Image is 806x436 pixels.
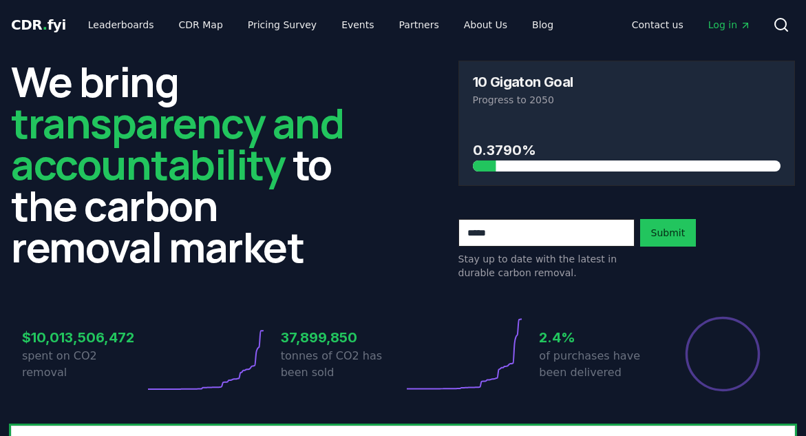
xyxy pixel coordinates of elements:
[43,17,47,33] span: .
[453,12,518,37] a: About Us
[237,12,328,37] a: Pricing Survey
[621,12,762,37] nav: Main
[684,315,761,393] div: Percentage of sales delivered
[708,18,751,32] span: Log in
[11,61,348,267] h2: We bring to the carbon removal market
[281,327,403,348] h3: 37,899,850
[621,12,694,37] a: Contact us
[640,219,697,247] button: Submit
[22,348,145,381] p: spent on CO2 removal
[458,252,635,280] p: Stay up to date with the latest in durable carbon removal.
[77,12,564,37] nav: Main
[11,94,343,192] span: transparency and accountability
[330,12,385,37] a: Events
[473,93,781,107] p: Progress to 2050
[473,75,573,89] h3: 10 Gigaton Goal
[11,15,66,34] a: CDR.fyi
[22,327,145,348] h3: $10,013,506,472
[521,12,564,37] a: Blog
[473,140,781,160] h3: 0.3790%
[77,12,165,37] a: Leaderboards
[539,348,661,381] p: of purchases have been delivered
[697,12,762,37] a: Log in
[168,12,234,37] a: CDR Map
[281,348,403,381] p: tonnes of CO2 has been sold
[388,12,450,37] a: Partners
[11,17,66,33] span: CDR fyi
[539,327,661,348] h3: 2.4%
